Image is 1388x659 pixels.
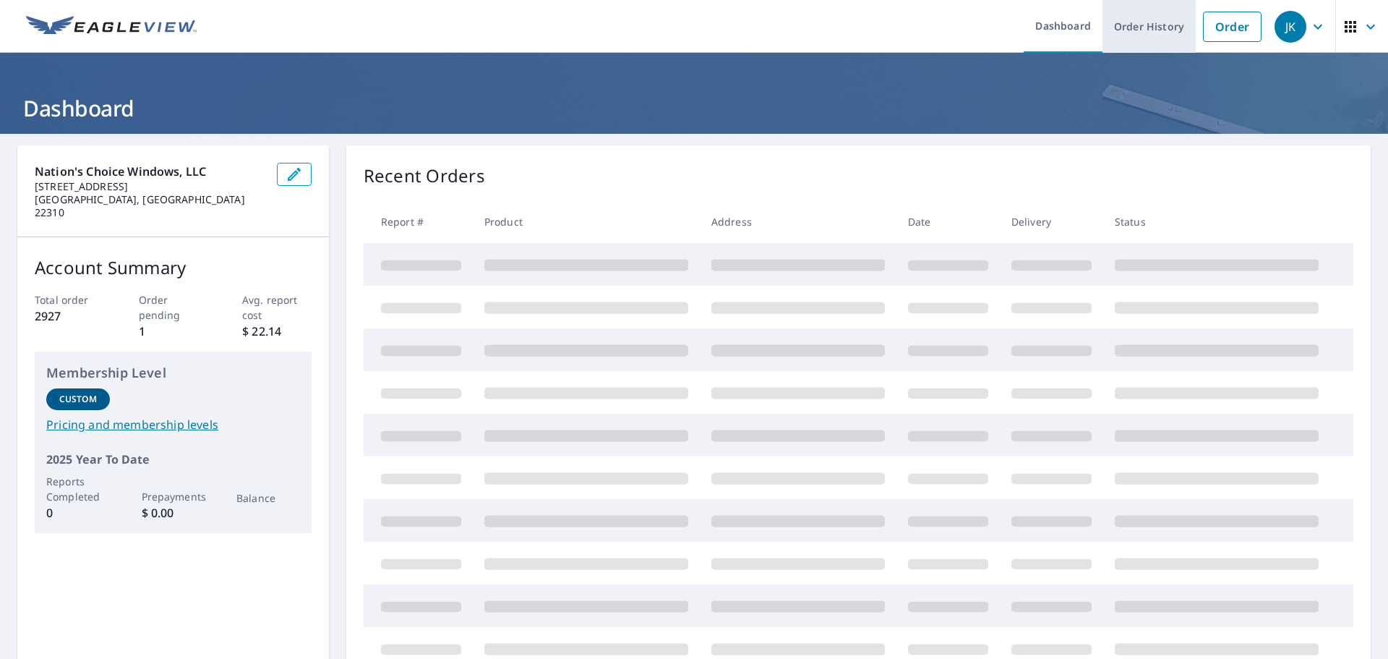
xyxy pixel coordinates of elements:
[242,292,312,323] p: Avg. report cost
[236,490,300,506] p: Balance
[896,200,1000,243] th: Date
[35,307,104,325] p: 2927
[46,474,110,504] p: Reports Completed
[242,323,312,340] p: $ 22.14
[142,489,205,504] p: Prepayments
[1275,11,1306,43] div: JK
[35,255,312,281] p: Account Summary
[139,323,208,340] p: 1
[35,193,265,219] p: [GEOGRAPHIC_DATA], [GEOGRAPHIC_DATA] 22310
[142,504,205,522] p: $ 0.00
[17,93,1371,123] h1: Dashboard
[46,363,300,383] p: Membership Level
[364,163,485,189] p: Recent Orders
[473,200,700,243] th: Product
[700,200,896,243] th: Address
[46,416,300,433] a: Pricing and membership levels
[46,504,110,522] p: 0
[46,451,300,468] p: 2025 Year To Date
[364,200,473,243] th: Report #
[139,292,208,323] p: Order pending
[1000,200,1103,243] th: Delivery
[35,163,265,180] p: Nation's Choice Windows, LLC
[35,180,265,193] p: [STREET_ADDRESS]
[1203,12,1261,42] a: Order
[35,292,104,307] p: Total order
[59,393,97,406] p: Custom
[1103,200,1330,243] th: Status
[26,16,197,38] img: EV Logo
